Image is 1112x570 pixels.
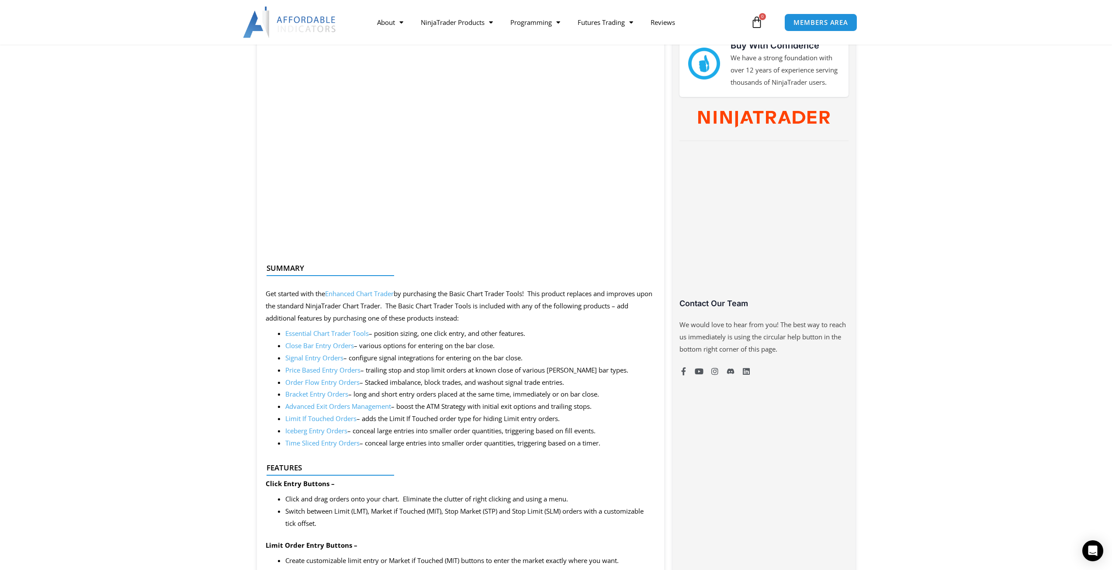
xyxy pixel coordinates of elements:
a: Time Sliced Entry Orders [285,439,360,447]
li: – position sizing, one click entry, and other features. [285,328,656,340]
h3: Buy With Confidence [731,39,840,52]
li: Click and drag orders onto your chart. Eliminate the clutter of right clicking and using a menu. [285,493,656,505]
img: LogoAI | Affordable Indicators – NinjaTrader [243,7,337,38]
h4: Summary [267,264,648,273]
a: Close Bar Entry Orders [285,341,354,350]
div: Open Intercom Messenger [1082,540,1103,561]
span: MEMBERS AREA [793,19,848,26]
li: – Stacked imbalance, block trades, and washout signal trade entries. [285,377,656,389]
a: Bracket Entry Orders [285,390,348,398]
li: – trailing stop and stop limit orders at known close of various [PERSON_NAME] bar types. [285,364,656,377]
a: About [368,12,412,32]
a: Advanced Exit Orders Management [285,402,391,411]
p: We would love to hear from you! The best way to reach us immediately is using the circular help b... [679,319,848,356]
li: – conceal large entries into smaller order quantities, triggering based on a timer. [285,437,656,449]
li: – conceal large entries into smaller order quantities, triggering based on fill events. [285,425,656,437]
a: 0 [738,10,776,35]
li: Switch between Limit (LMT), Market if Touched (MIT), Stop Market (STP) and Stop Limit (SLM) order... [285,505,656,530]
img: NinjaTrader Wordmark color RGB | Affordable Indicators – NinjaTrader [698,111,830,128]
li: – various options for entering on the bar close. [285,340,656,352]
h3: Contact Our Team [679,298,848,308]
a: Order Flow Entry Orders [285,378,360,387]
h4: Features [267,463,648,472]
a: Enhanced Chart Trader [325,289,394,298]
li: – boost the ATM Strategy with initial exit options and trailing stops. [285,401,656,413]
span: 0 [759,13,766,20]
a: NinjaTrader Products [412,12,502,32]
iframe: Customer reviews powered by Trustpilot [679,152,848,305]
li: – adds the Limit If Touched order type for hiding Limit entry orders. [285,413,656,425]
a: MEMBERS AREA [784,14,857,31]
p: Get started with the by purchasing the Basic Chart Trader Tools! This product replaces and improv... [266,288,656,325]
img: mark thumbs good 43913 | Affordable Indicators – NinjaTrader [688,48,720,79]
a: Iceberg Entry Orders [285,426,347,435]
a: Reviews [642,12,684,32]
a: Essential Chart Trader Tools [285,329,369,338]
p: We have a strong foundation with over 12 years of experience serving thousands of NinjaTrader users. [731,52,840,89]
li: – configure signal integrations for entering on the bar close. [285,352,656,364]
iframe: NinjaTrader Chart Trader | Major Improvements [266,25,656,244]
a: Price Based Entry Orders [285,366,360,374]
nav: Menu [368,12,748,32]
a: Programming [502,12,569,32]
strong: Limit Order Entry Buttons – [266,541,357,549]
li: Create customizable limit entry or Market if Touched (MIT) buttons to enter the market exactly wh... [285,555,656,567]
a: Limit If Touched Orders [285,414,357,423]
a: Futures Trading [569,12,642,32]
li: – long and short entry orders placed at the same time, immediately or on bar close. [285,388,656,401]
a: Signal Entry Orders [285,353,343,362]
